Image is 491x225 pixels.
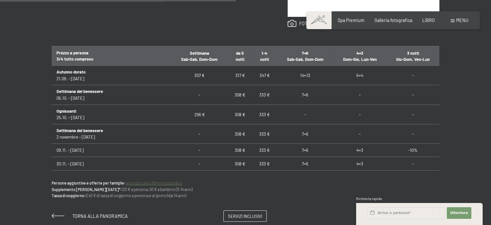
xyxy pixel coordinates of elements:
font: - [199,161,200,166]
font: Settimana del benessere [56,128,103,133]
font: 333 € [259,148,270,153]
font: - [359,93,361,98]
font: da 5 [236,51,244,56]
font: 5=4 [356,73,363,78]
font: - [199,131,200,137]
font: Settimana [190,51,209,56]
font: Sab-Sab, Dom-Dom [287,57,323,62]
font: 4=3 [356,161,363,166]
font: 333 € [259,131,270,137]
font: - [199,93,200,98]
font: 3/4 tutto compreso [56,56,93,62]
font: 7=6 [302,93,308,98]
a: LIBRO [422,17,435,23]
font: - [412,73,414,78]
font: 1-4 [261,51,267,56]
font: 30.11. - [DATE] [56,161,84,166]
font: - [359,131,361,137]
font: notti [260,57,269,62]
font: - [359,112,361,117]
font: 4=3 [356,51,363,56]
font: 14=13 [300,73,310,78]
font: menu [456,17,468,23]
font: Autunno dorato [56,69,86,74]
font: 296 € [194,112,205,117]
a: Servizi inclusivi [224,211,266,221]
a: Galleria fotografica [374,17,412,23]
font: Dom-Gio, Lun-Ven [343,57,377,62]
font: Torna alla panoramica [72,213,128,219]
font: 308 € [235,161,245,166]
font: 25.10. - [DATE] [56,115,84,120]
font: Servizi inclusivi [228,214,262,219]
font: 3 notti [407,51,419,56]
font: - [199,148,200,153]
font: Prezzo a persona [56,50,88,55]
font: 120 € a persona, 60 € a bambino (3-14 anni) [122,187,193,192]
button: Ulteriore [447,207,471,219]
font: Ognissanti [56,108,76,114]
font: 7=6 [302,131,308,137]
font: - [412,93,414,98]
font: 7=6 [302,148,308,153]
font: Richiesta rapida [356,197,382,201]
font: Ulteriore [450,211,468,215]
font: Tassa di soggiorno: [52,193,86,198]
font: 347 € [260,73,270,78]
font: notti [236,57,244,62]
font: Sab-Sab, Dom-Dom [181,57,218,62]
font: 333 € [259,93,270,98]
a: ai prezzi e alle offerte per bambini [126,181,182,185]
font: -10% [408,148,417,153]
font: 3,40 € di tassa di soggiorno a persona e al giorno (dai 14 anni) [86,193,186,198]
font: 21.09. - [DATE] [56,76,84,81]
font: - [412,161,414,166]
font: 333 € [259,112,270,117]
font: 308 € [235,148,245,153]
font: - [304,112,306,117]
font: 308 € [235,131,245,137]
font: 333 € [259,161,270,166]
font: - [412,131,414,137]
font: Gio-Dom, Ven-Lun [396,57,430,62]
font: 05.10. - [DATE] [56,96,84,101]
font: Persone aggiuntive e offerte per famiglie: [52,181,125,185]
font: 317 € [235,73,245,78]
font: 307 € [194,73,204,78]
font: 7=6 [302,161,308,166]
font: 308 € [235,93,245,98]
a: Torna alla panoramica [52,213,128,219]
font: 4=3 [356,148,363,153]
font: Supplemento [PERSON_NAME][DATE]*: [52,187,122,192]
font: 308 € [235,112,245,117]
font: 7=6 [302,51,308,56]
font: Settimana del benessere [56,89,103,94]
font: 2 novembre - [DATE] [56,134,95,140]
a: Spa Premium [338,17,364,23]
font: 09.11. - [DATE] [56,148,84,153]
font: - [412,112,414,117]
